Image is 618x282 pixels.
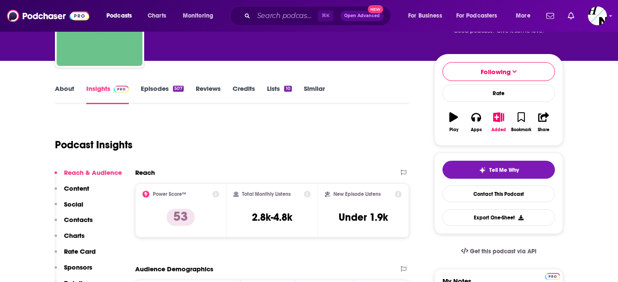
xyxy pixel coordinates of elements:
[114,86,129,93] img: Podchaser Pro
[344,14,380,18] span: Open Advanced
[196,84,221,104] a: Reviews
[7,8,89,24] img: Podchaser - Follow, Share and Rate Podcasts
[153,191,186,197] h2: Power Score™
[55,84,74,104] a: About
[491,127,506,132] div: Added
[55,263,92,279] button: Sponsors
[543,9,557,23] a: Show notifications dropdown
[442,186,555,202] a: Contact This Podcast
[489,167,519,174] span: Tell Me Why
[456,10,497,22] span: For Podcasters
[284,86,291,92] div: 10
[86,84,129,104] a: InsightsPodchaser Pro
[242,191,291,197] h2: Total Monthly Listens
[252,211,292,224] h3: 2.8k-4.8k
[588,6,607,25] button: Show profile menu
[442,107,465,138] button: Play
[304,84,325,104] a: Similar
[442,209,555,226] button: Export One-Sheet
[55,216,93,231] button: Contacts
[564,9,578,23] a: Show notifications dropdown
[408,10,442,22] span: For Business
[545,272,560,280] a: Pro website
[55,231,85,247] button: Charts
[488,107,510,138] button: Added
[135,168,155,177] h2: Reach
[233,84,255,104] a: Credits
[588,6,607,25] span: Logged in as HardNumber5
[254,9,318,23] input: Search podcasts, credits, & more...
[142,9,171,23] a: Charts
[471,127,482,132] div: Apps
[340,11,384,21] button: Open AdvancedNew
[64,263,92,271] p: Sponsors
[55,168,122,184] button: Reach & Audience
[339,211,388,224] h3: Under 1.9k
[451,9,510,23] button: open menu
[465,107,487,138] button: Apps
[516,10,530,22] span: More
[106,10,132,22] span: Podcasts
[267,84,291,104] a: Lists10
[449,127,458,132] div: Play
[173,86,184,92] div: 507
[177,9,224,23] button: open menu
[55,138,133,151] h1: Podcast Insights
[55,184,89,200] button: Content
[442,84,555,102] div: Rate
[183,10,213,22] span: Monitoring
[368,5,383,13] span: New
[100,9,143,23] button: open menu
[64,200,83,208] p: Social
[470,248,536,255] span: Get this podcast via API
[55,200,83,216] button: Social
[538,127,549,132] div: Share
[545,273,560,280] img: Podchaser Pro
[402,9,453,23] button: open menu
[442,62,555,81] button: Following
[454,241,543,262] a: Get this podcast via API
[55,247,96,263] button: Rate Card
[238,6,399,26] div: Search podcasts, credits, & more...
[64,231,85,240] p: Charts
[442,161,555,179] button: tell me why sparkleTell Me Why
[64,216,93,224] p: Contacts
[135,265,213,273] h2: Audience Demographics
[510,9,541,23] button: open menu
[533,107,555,138] button: Share
[64,184,89,192] p: Content
[318,10,333,21] span: ⌘ K
[167,209,195,226] p: 53
[64,168,122,177] p: Reach & Audience
[479,167,486,174] img: tell me why sparkle
[141,84,184,104] a: Episodes507
[148,10,166,22] span: Charts
[481,68,511,76] span: Following
[588,6,607,25] img: User Profile
[510,107,532,138] button: Bookmark
[64,247,96,255] p: Rate Card
[511,127,531,132] div: Bookmark
[333,191,381,197] h2: New Episode Listens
